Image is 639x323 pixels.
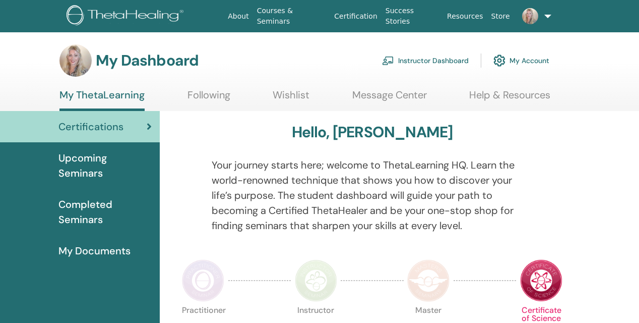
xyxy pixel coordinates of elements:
[520,259,562,302] img: Certificate of Science
[330,7,381,26] a: Certification
[59,89,145,111] a: My ThetaLearning
[182,259,224,302] img: Practitioner
[96,51,199,70] h3: My Dashboard
[58,243,131,258] span: My Documents
[382,49,469,72] a: Instructor Dashboard
[522,8,538,24] img: default.jpg
[187,89,230,109] a: Following
[469,89,550,109] a: Help & Resources
[224,7,252,26] a: About
[381,2,443,31] a: Success Stories
[407,259,450,302] img: Master
[58,150,152,181] span: Upcoming Seminars
[273,89,309,109] a: Wishlist
[58,119,123,134] span: Certifications
[253,2,331,31] a: Courses & Seminars
[443,7,487,26] a: Resources
[58,197,152,227] span: Completed Seminars
[493,49,549,72] a: My Account
[382,56,394,65] img: chalkboard-teacher.svg
[487,7,514,26] a: Store
[59,44,92,77] img: default.jpg
[352,89,427,109] a: Message Center
[67,5,187,28] img: logo.png
[295,259,337,302] img: Instructor
[212,157,533,233] p: Your journey starts here; welcome to ThetaLearning HQ. Learn the world-renowned technique that sh...
[292,123,453,141] h3: Hello, [PERSON_NAME]
[493,52,505,69] img: cog.svg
